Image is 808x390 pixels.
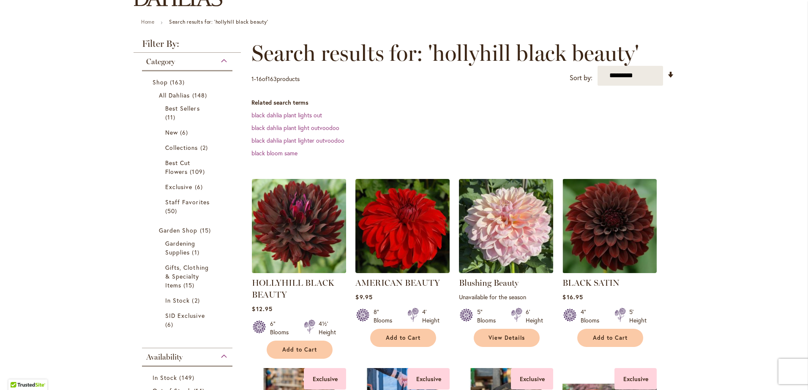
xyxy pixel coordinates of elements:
div: Exclusive [304,368,346,390]
span: $12.95 [252,305,272,313]
span: Category [146,57,175,66]
dt: Related search terms [251,98,674,107]
span: 6 [165,320,175,329]
img: Blushing Beauty [459,179,553,273]
span: In Stock [165,296,190,304]
strong: Filter By: [134,39,241,53]
span: 50 [165,206,179,215]
a: All Dahlias [159,91,218,100]
span: Best Sellers [165,104,200,112]
span: All Dahlias [159,91,190,99]
span: Collections [165,144,198,152]
a: Best Cut Flowers [165,158,211,176]
span: Availability [146,352,183,362]
span: 16 [256,75,262,83]
span: 148 [192,91,209,100]
a: Gifts, Clothing &amp; Specialty Items [165,263,211,290]
span: New [165,128,178,136]
span: 15 [183,281,197,290]
span: Gardening Supplies [165,239,195,256]
span: In Stock [153,374,177,382]
label: Sort by: [570,70,592,86]
div: 4½' Height [319,320,336,336]
span: Exclusive [165,183,192,191]
span: View Details [489,334,525,341]
a: View Details [474,329,540,347]
a: In Stock [165,296,211,305]
a: black bloom same [251,149,298,157]
a: black dahlia plant lighter outvoodoo [251,136,344,144]
div: Exclusive [614,368,657,390]
a: New [165,128,211,137]
a: Garden Shop [159,226,218,235]
div: 4" Blooms [581,308,604,325]
span: SID Exclusive [165,311,205,320]
a: Collections [165,143,211,152]
span: 6 [195,182,205,191]
img: HOLLYHILL BLACK BEAUTY [250,176,349,275]
a: Blushing Beauty [459,267,553,275]
span: 1 [251,75,254,83]
span: Search results for: 'hollyhill black beauty' [251,41,639,66]
button: Add to Cart [577,329,643,347]
span: Best Cut Flowers [165,159,190,176]
div: Exclusive [511,368,553,390]
a: HOLLYHILL BLACK BEAUTY [252,267,346,275]
span: Staff Favorites [165,198,210,206]
a: HOLLYHILL BLACK BEAUTY [252,278,334,300]
a: Gardening Supplies [165,239,211,257]
div: Exclusive [407,368,450,390]
p: - of products [251,72,300,86]
span: 15 [200,226,213,235]
span: 163 [268,75,277,83]
strong: Search results for: 'hollyhill black beauty' [169,19,268,25]
a: BLACK SATIN [562,267,657,275]
span: 2 [200,143,210,152]
div: 5' Height [629,308,647,325]
span: Add to Cart [386,334,420,341]
button: Add to Cart [267,341,333,359]
a: AMERICAN BEAUTY [355,278,440,288]
div: 8" Blooms [374,308,397,325]
span: Garden Shop [159,226,198,234]
span: 6 [180,128,190,137]
span: 11 [165,113,177,122]
span: $16.95 [562,293,583,301]
a: Staff Favorites [165,198,211,215]
span: Shop [153,78,168,86]
span: Add to Cart [282,346,317,353]
p: Unavailable for the season [459,293,553,301]
span: 1 [192,248,201,257]
span: 109 [190,167,207,176]
a: Home [141,19,154,25]
iframe: Launch Accessibility Center [6,360,30,384]
img: AMERICAN BEAUTY [355,179,450,273]
span: 149 [179,373,196,382]
span: 2 [192,296,202,305]
span: $9.95 [355,293,372,301]
div: 6' Height [526,308,543,325]
a: Best Sellers [165,104,211,122]
span: 163 [170,78,187,87]
button: Add to Cart [370,329,436,347]
div: 5" Blooms [477,308,501,325]
a: Blushing Beauty [459,278,519,288]
span: Add to Cart [593,334,628,341]
a: In Stock 149 [153,373,224,382]
a: black dahlia plant lights out [251,111,322,119]
div: 6" Blooms [270,320,294,336]
span: Gifts, Clothing & Specialty Items [165,263,209,289]
a: AMERICAN BEAUTY [355,267,450,275]
a: black dahlia plant light outvoodoo [251,124,339,132]
a: Shop [153,78,224,87]
a: SID Exclusive [165,311,211,329]
a: Exclusive [165,182,211,191]
img: BLACK SATIN [562,179,657,273]
a: BLACK SATIN [562,278,620,288]
div: 4' Height [422,308,439,325]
